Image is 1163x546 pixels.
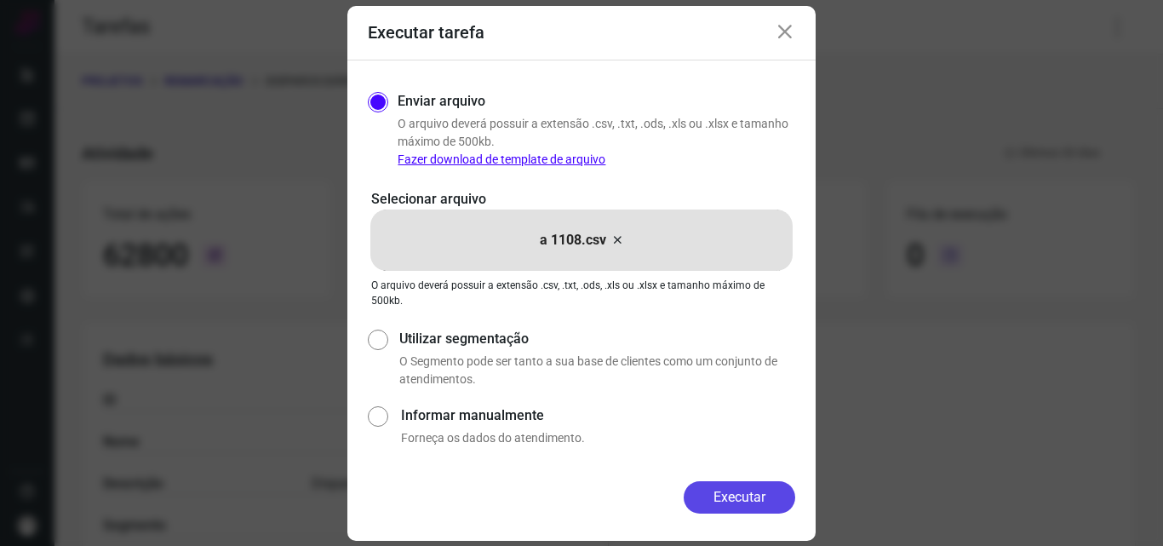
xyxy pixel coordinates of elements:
p: O arquivo deverá possuir a extensão .csv, .txt, .ods, .xls ou .xlsx e tamanho máximo de 500kb. [398,115,795,169]
p: O Segmento pode ser tanto a sua base de clientes como um conjunto de atendimentos. [399,353,795,388]
h3: Executar tarefa [368,22,484,43]
p: a 1108.csv [540,230,606,250]
label: Utilizar segmentação [399,329,795,349]
a: Fazer download de template de arquivo [398,152,605,166]
p: Selecionar arquivo [371,189,792,210]
label: Enviar arquivo [398,91,485,112]
p: O arquivo deverá possuir a extensão .csv, .txt, .ods, .xls ou .xlsx e tamanho máximo de 500kb. [371,278,792,308]
label: Informar manualmente [401,405,795,426]
p: Forneça os dados do atendimento. [401,429,795,447]
button: Executar [684,481,795,514]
